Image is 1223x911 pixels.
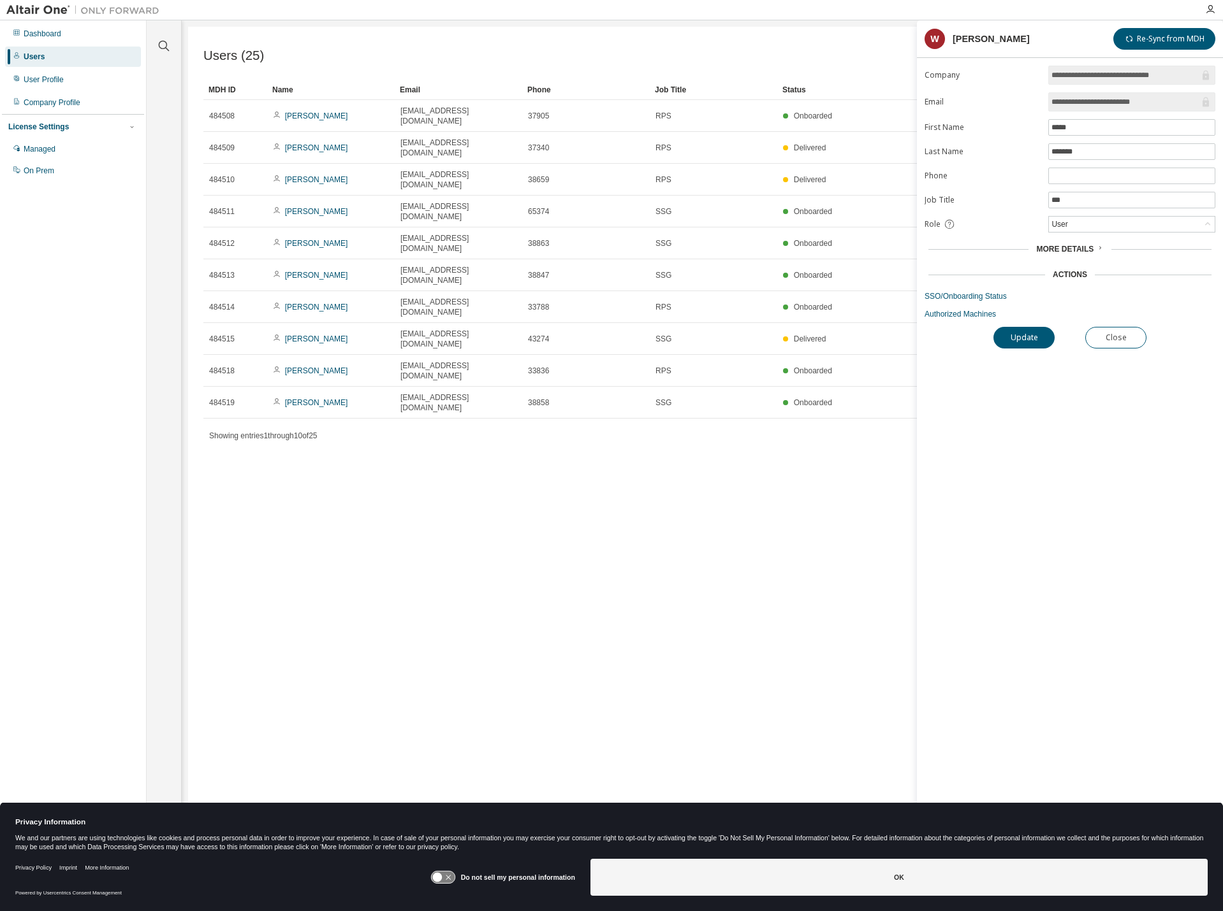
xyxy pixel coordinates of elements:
[925,70,1041,80] label: Company
[400,361,516,381] span: [EMAIL_ADDRESS][DOMAIN_NAME]
[285,175,348,184] a: [PERSON_NAME]
[203,48,264,63] span: Users (25)
[527,80,645,100] div: Phone
[655,80,772,100] div: Job Title
[794,207,832,216] span: Onboarded
[209,206,235,217] span: 484511
[794,239,832,248] span: Onboarded
[528,175,549,185] span: 38659
[794,143,826,152] span: Delivered
[209,238,235,248] span: 484512
[794,175,826,184] span: Delivered
[655,206,671,217] span: SSG
[528,238,549,248] span: 38863
[953,34,1030,44] div: [PERSON_NAME]
[1053,269,1087,280] div: Actions
[285,143,348,152] a: [PERSON_NAME]
[400,392,516,413] span: [EMAIL_ADDRESS][DOMAIN_NAME]
[925,291,1215,301] a: SSO/Onboarding Status
[6,4,166,17] img: Altair One
[400,265,516,285] span: [EMAIL_ADDRESS][DOMAIN_NAME]
[794,303,832,312] span: Onboarded
[400,80,517,100] div: Email
[925,29,945,49] div: W
[794,366,832,375] span: Onboarded
[925,195,1041,205] label: Job Title
[925,309,1215,319] a: Authorized Machines
[528,334,549,344] span: 43274
[794,271,832,280] span: Onboarded
[285,239,348,248] a: [PERSON_NAME]
[993,327,1055,348] button: Update
[528,143,549,153] span: 37340
[655,111,671,121] span: RPS
[24,97,80,108] div: Company Profile
[655,143,671,153] span: RPS
[209,302,235,312] span: 484514
[400,106,516,126] span: [EMAIL_ADDRESS][DOMAIN_NAME]
[285,303,348,312] a: [PERSON_NAME]
[655,270,671,280] span: SSG
[400,233,516,254] span: [EMAIL_ADDRESS][DOMAIN_NAME]
[655,398,671,408] span: SSG
[285,111,348,120] a: [PERSON_NAME]
[209,398,235,408] span: 484519
[782,80,1135,100] div: Status
[209,366,235,376] span: 484518
[528,206,549,217] span: 65374
[794,111,832,120] span: Onboarded
[655,175,671,185] span: RPS
[209,111,235,121] span: 484508
[528,366,549,376] span: 33836
[24,144,55,154] div: Managed
[528,270,549,280] span: 38847
[8,122,69,132] div: License Settings
[24,75,64,85] div: User Profile
[285,366,348,375] a: [PERSON_NAME]
[285,334,348,343] a: [PERSON_NAME]
[528,111,549,121] span: 37905
[655,366,671,376] span: RPS
[24,52,45,62] div: Users
[24,166,54,176] div: On Prem
[925,122,1041,133] label: First Name
[1036,245,1094,254] span: More Details
[285,207,348,216] a: [PERSON_NAME]
[209,431,318,440] span: Showing entries 1 through 10 of 25
[400,138,516,158] span: [EMAIL_ADDRESS][DOMAIN_NAME]
[1113,28,1215,50] button: Re-Sync from MDH
[272,80,390,100] div: Name
[209,175,235,185] span: 484510
[794,334,826,343] span: Delivered
[209,143,235,153] span: 484509
[925,147,1041,157] label: Last Name
[655,238,671,248] span: SSG
[925,219,941,229] span: Role
[209,80,262,100] div: MDH ID
[1049,217,1215,232] div: User
[285,271,348,280] a: [PERSON_NAME]
[794,398,832,407] span: Onboarded
[655,302,671,312] span: RPS
[209,334,235,344] span: 484515
[400,169,516,190] span: [EMAIL_ADDRESS][DOMAIN_NAME]
[209,270,235,280] span: 484513
[925,171,1041,181] label: Phone
[400,329,516,349] span: [EMAIL_ADDRESS][DOMAIN_NAME]
[400,297,516,317] span: [EMAIL_ADDRESS][DOMAIN_NAME]
[925,97,1041,107] label: Email
[24,29,61,39] div: Dashboard
[1050,217,1069,231] div: User
[1085,327,1146,348] button: Close
[285,398,348,407] a: [PERSON_NAME]
[400,201,516,222] span: [EMAIL_ADDRESS][DOMAIN_NAME]
[528,398,549,408] span: 38858
[655,334,671,344] span: SSG
[528,302,549,312] span: 33788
